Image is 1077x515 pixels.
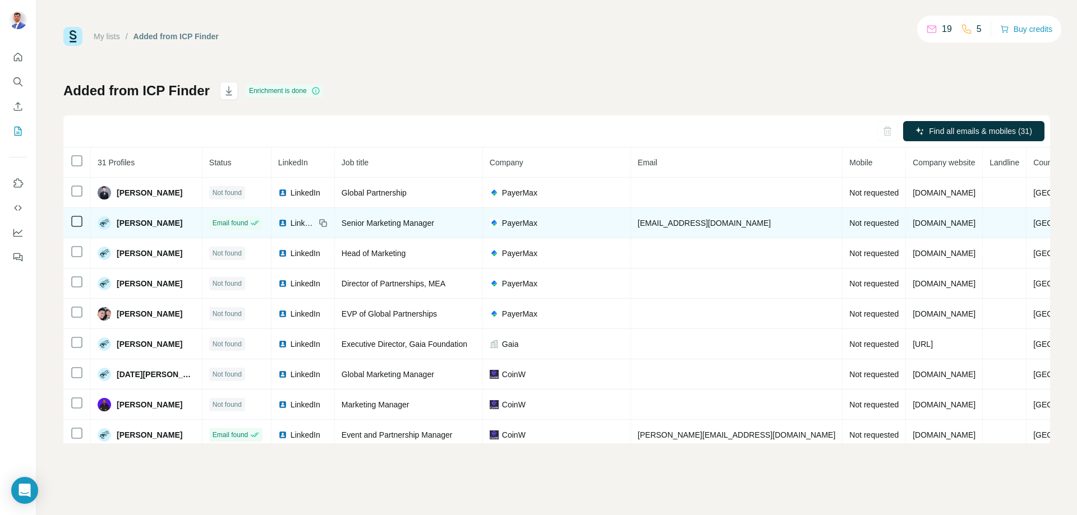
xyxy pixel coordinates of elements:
[490,188,499,197] img: company-logo
[342,249,406,258] span: Head of Marketing
[913,188,975,197] span: [DOMAIN_NAME]
[942,22,952,36] p: 19
[342,430,453,439] span: Event and Partnership Manager
[98,158,135,167] span: 31 Profiles
[913,340,933,349] span: [URL]
[342,279,445,288] span: Director of Partnerships, MEA
[291,278,320,289] span: LinkedIn
[913,279,975,288] span: [DOMAIN_NAME]
[342,219,434,228] span: Senior Marketing Manager
[342,400,409,409] span: Marketing Manager
[291,429,320,440] span: LinkedIn
[98,216,111,230] img: Avatar
[213,309,242,319] span: Not found
[913,309,975,318] span: [DOMAIN_NAME]
[213,339,242,349] span: Not found
[117,217,182,229] span: [PERSON_NAME]
[849,249,899,258] span: Not requested
[849,370,899,379] span: Not requested
[117,429,182,440] span: [PERSON_NAME]
[913,400,975,409] span: [DOMAIN_NAME]
[638,158,657,167] span: Email
[490,219,499,228] img: company-logo
[989,158,1019,167] span: Landline
[98,428,111,442] img: Avatar
[903,121,1044,141] button: Find all emails & mobiles (31)
[98,337,111,351] img: Avatar
[278,370,287,379] img: LinkedIn logo
[278,158,308,167] span: LinkedIn
[278,219,287,228] img: LinkedIn logo
[213,369,242,379] span: Not found
[913,249,975,258] span: [DOMAIN_NAME]
[11,477,38,504] div: Open Intercom Messenger
[913,158,975,167] span: Company website
[502,338,519,350] span: Gaia
[213,279,242,289] span: Not found
[278,340,287,349] img: LinkedIn logo
[502,217,537,229] span: PayerMax
[117,278,182,289] span: [PERSON_NAME]
[849,340,899,349] span: Not requested
[9,47,27,67] button: Quick start
[502,308,537,319] span: PayerMax
[246,84,324,98] div: Enrichment is done
[849,158,872,167] span: Mobile
[278,430,287,439] img: LinkedIn logo
[98,277,111,290] img: Avatar
[490,309,499,318] img: company-logo
[342,370,434,379] span: Global Marketing Manager
[98,247,111,260] img: Avatar
[291,217,315,229] span: LinkedIn
[849,188,899,197] span: Not requested
[209,158,232,167] span: Status
[502,248,537,259] span: PayerMax
[490,158,523,167] span: Company
[213,248,242,258] span: Not found
[291,308,320,319] span: LinkedIn
[9,11,27,29] img: Avatar
[98,368,111,381] img: Avatar
[342,309,437,318] span: EVP of Global Partnerships
[98,307,111,321] img: Avatar
[638,219,771,228] span: [EMAIL_ADDRESS][DOMAIN_NAME]
[278,249,287,258] img: LinkedIn logo
[1000,21,1052,37] button: Buy credits
[278,188,287,197] img: LinkedIn logo
[63,27,82,46] img: Surfe Logo
[117,187,182,198] span: [PERSON_NAME]
[117,399,182,410] span: [PERSON_NAME]
[502,187,537,198] span: PayerMax
[490,400,499,409] img: company-logo
[342,188,407,197] span: Global Partnership
[126,31,128,42] li: /
[977,22,982,36] p: 5
[291,248,320,259] span: LinkedIn
[490,249,499,258] img: company-logo
[913,370,975,379] span: [DOMAIN_NAME]
[849,400,899,409] span: Not requested
[9,173,27,193] button: Use Surfe on LinkedIn
[291,187,320,198] span: LinkedIn
[117,248,182,259] span: [PERSON_NAME]
[134,31,219,42] div: Added from ICP Finder
[490,370,499,379] img: company-logo
[117,308,182,319] span: [PERSON_NAME]
[638,430,835,439] span: [PERSON_NAME][EMAIL_ADDRESS][DOMAIN_NAME]
[849,279,899,288] span: Not requested
[342,340,467,349] span: Executive Director, Gaia Foundation
[9,198,27,218] button: Use Surfe API
[213,430,248,440] span: Email found
[213,188,242,198] span: Not found
[502,278,537,289] span: PayerMax
[502,399,526,410] span: CoinW
[502,369,526,380] span: CoinW
[278,400,287,409] img: LinkedIn logo
[98,398,111,411] img: Avatar
[9,247,27,267] button: Feedback
[94,32,120,41] a: My lists
[913,430,975,439] span: [DOMAIN_NAME]
[291,399,320,410] span: LinkedIn
[9,72,27,92] button: Search
[849,219,899,228] span: Not requested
